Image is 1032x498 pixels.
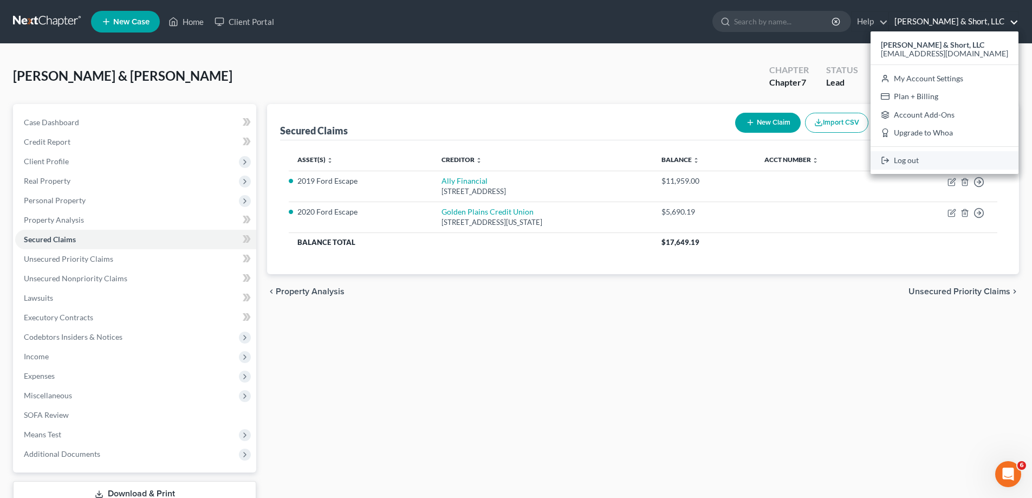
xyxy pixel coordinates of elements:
[15,249,256,269] a: Unsecured Priority Claims
[871,87,1018,106] a: Plan + Billing
[881,40,984,49] strong: [PERSON_NAME] & Short, LLC
[267,287,276,296] i: chevron_left
[24,371,55,380] span: Expenses
[24,215,84,224] span: Property Analysis
[327,157,333,164] i: unfold_more
[24,293,53,302] span: Lawsuits
[852,12,888,31] a: Help
[15,269,256,288] a: Unsecured Nonpriority Claims
[442,176,488,185] a: Ally Financial
[113,18,150,26] span: New Case
[693,157,699,164] i: unfold_more
[297,206,424,217] li: 2020 Ford Escape
[871,151,1018,170] a: Log out
[24,254,113,263] span: Unsecured Priority Claims
[267,287,345,296] button: chevron_left Property Analysis
[871,106,1018,124] a: Account Add-Ons
[276,287,345,296] span: Property Analysis
[908,287,1010,296] span: Unsecured Priority Claims
[476,157,482,164] i: unfold_more
[24,332,122,341] span: Codebtors Insiders & Notices
[209,12,280,31] a: Client Portal
[24,118,79,127] span: Case Dashboard
[13,68,232,83] span: [PERSON_NAME] & [PERSON_NAME]
[1010,287,1019,296] i: chevron_right
[15,230,256,249] a: Secured Claims
[661,206,747,217] div: $5,690.19
[826,64,858,76] div: Status
[24,137,70,146] span: Credit Report
[24,352,49,361] span: Income
[24,313,93,322] span: Executory Contracts
[442,207,534,216] a: Golden Plains Credit Union
[889,12,1018,31] a: [PERSON_NAME] & Short, LLC
[871,69,1018,88] a: My Account Settings
[764,156,819,164] a: Acct Number unfold_more
[163,12,209,31] a: Home
[812,157,819,164] i: unfold_more
[24,391,72,400] span: Miscellaneous
[442,186,644,197] div: [STREET_ADDRESS]
[995,461,1021,487] iframe: Intercom live chat
[661,156,699,164] a: Balance unfold_more
[735,113,801,133] button: New Claim
[297,176,424,186] li: 2019 Ford Escape
[881,49,1008,58] span: [EMAIL_ADDRESS][DOMAIN_NAME]
[442,217,644,228] div: [STREET_ADDRESS][US_STATE]
[24,235,76,244] span: Secured Claims
[15,308,256,327] a: Executory Contracts
[15,405,256,425] a: SOFA Review
[1017,461,1026,470] span: 6
[15,288,256,308] a: Lawsuits
[661,176,747,186] div: $11,959.00
[24,176,70,185] span: Real Property
[871,124,1018,143] a: Upgrade to Whoa
[805,113,868,133] button: Import CSV
[15,113,256,132] a: Case Dashboard
[769,76,809,89] div: Chapter
[24,274,127,283] span: Unsecured Nonpriority Claims
[24,196,86,205] span: Personal Property
[661,238,699,247] span: $17,649.19
[826,76,858,89] div: Lead
[908,287,1019,296] button: Unsecured Priority Claims chevron_right
[297,156,333,164] a: Asset(s) unfold_more
[24,410,69,419] span: SOFA Review
[289,232,653,252] th: Balance Total
[801,77,806,87] span: 7
[15,210,256,230] a: Property Analysis
[24,449,100,458] span: Additional Documents
[280,124,348,137] div: Secured Claims
[24,430,61,439] span: Means Test
[15,132,256,152] a: Credit Report
[871,31,1018,174] div: [PERSON_NAME] & Short, LLC
[734,11,833,31] input: Search by name...
[442,156,482,164] a: Creditor unfold_more
[24,157,69,166] span: Client Profile
[769,64,809,76] div: Chapter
